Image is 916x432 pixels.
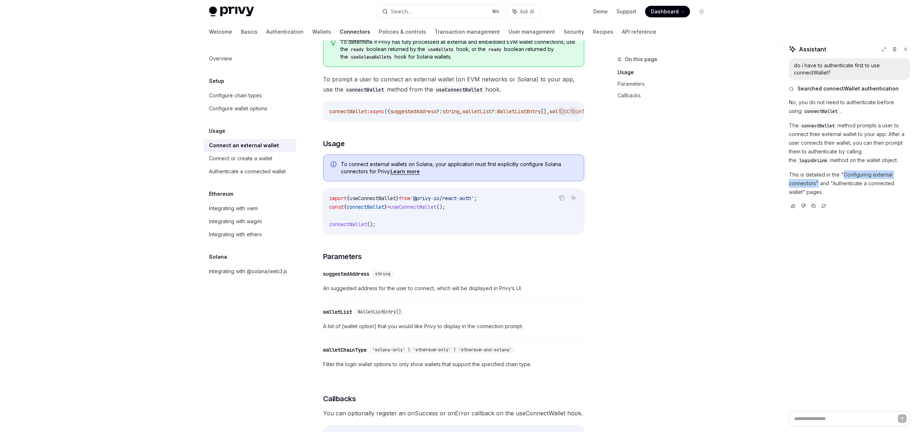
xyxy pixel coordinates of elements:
[323,408,584,418] span: You can optionally register an onSuccess or onError callback on the useConnectWallet hook.
[390,168,420,175] a: Learn more
[347,195,350,202] span: {
[209,7,254,17] img: light logo
[618,90,713,101] a: Callbacks
[323,346,367,353] div: walletChainType
[433,86,485,94] code: useConnectWallet
[323,139,345,149] span: Usage
[329,204,344,210] span: const
[323,270,369,278] div: suggestedAddress
[618,67,713,78] a: Usage
[241,23,258,41] a: Basics
[651,8,679,15] span: Dashboard
[399,195,410,202] span: from
[802,123,835,129] span: connectWallet
[209,204,258,213] div: Integrating with viem
[804,109,837,114] span: connectWallet
[312,23,331,41] a: Wallets
[203,202,296,215] a: Integrating with viem
[331,39,336,46] svg: Tip
[209,23,232,41] a: Welcome
[509,23,555,41] a: User management
[557,193,566,203] button: Copy the contents from the code block
[390,204,436,210] span: useConnectWallet
[794,62,905,76] div: do i have to authenticate first to use connectWallet?
[209,167,286,176] div: Authenticate a connected wallet
[329,108,367,115] span: connectWallet
[789,85,910,92] button: Searched connectWallet authentication
[507,5,539,18] button: Ask AI
[372,347,512,353] span: 'solana-only' | 'ethereum-only' | 'ethereum-and-solana'
[799,158,827,164] span: loginOrLink
[789,121,910,165] p: The method prompts a user to connect their external wallet to your app. After a user connects the...
[344,204,347,210] span: {
[474,195,477,202] span: ;
[323,308,352,315] div: walletList
[377,5,504,18] button: Search...⌘K
[209,54,232,63] div: Overview
[348,54,394,61] code: useSolanaWallets
[323,360,584,369] span: Filter the login wallet options to only show wallets that support the specified chain type.
[486,46,504,53] code: ready
[203,52,296,65] a: Overview
[203,139,296,152] a: Connect an external wallet
[331,161,338,169] svg: Info
[209,154,272,163] div: Connect or create a wallet
[442,108,460,115] span: string
[618,78,713,90] a: Parameters
[789,170,910,196] p: This is detailed in the "Configuring external connectors" and "Authenticate a connected wallet" p...
[329,195,347,202] span: import
[497,108,541,115] span: WalletListEntry
[340,38,576,61] span: To determine if Privy has fully processed all external and embedded EVM wallet connections, use t...
[622,23,656,41] a: API reference
[209,267,287,276] div: Integrating with @solana/web3.js
[340,23,370,41] a: Connectors
[696,6,707,17] button: Toggle dark mode
[323,251,362,262] span: Parameters
[435,23,500,41] a: Transaction management
[209,104,267,113] div: Configure wallet options
[387,204,390,210] span: =
[396,195,399,202] span: }
[347,204,384,210] span: connectWallet
[410,195,474,202] span: '@privy-io/react-auth'
[209,77,224,85] h5: Setup
[625,55,657,64] span: On this page
[645,6,690,17] a: Dashboard
[348,46,367,53] code: ready
[209,141,279,150] div: Connect an external wallet
[203,265,296,278] a: Integrating with @solana/web3.js
[492,108,497,115] span: ?:
[436,108,442,115] span: ?:
[209,127,225,135] h5: Usage
[789,98,910,115] p: No, you do not need to authenticate before using .
[209,91,262,100] div: Configure chain types
[203,102,296,115] a: Configure wallet options
[379,23,426,41] a: Policies & controls
[266,23,304,41] a: Authentication
[323,322,584,331] span: A list of [wallet option] that you would like Privy to display in the connection prompt.
[209,253,227,261] h5: Solana
[436,204,445,210] span: ();
[209,230,262,239] div: Integrating with ethers
[350,195,396,202] span: useConnectWallet
[341,161,577,175] span: To connect external wallets on Solana, your application must first explicitly configure Solana co...
[323,284,584,293] span: An suggested address for the user to connect, which will be displayed in Privy’s UI.
[358,309,401,315] span: WalletListEntry[]
[425,46,456,53] code: useWallets
[203,165,296,178] a: Authenticate a connected wallet
[557,106,566,116] button: Copy the contents from the code block
[203,215,296,228] a: Integrating with wagmi
[564,23,584,41] a: Security
[375,271,390,277] span: string
[463,108,492,115] span: walletList
[898,414,907,423] button: Send message
[209,217,262,226] div: Integrating with wagmi
[367,108,370,115] span: :
[384,108,390,115] span: ({
[329,221,367,228] span: connectWallet
[203,89,296,102] a: Configure chain types
[460,108,463,115] span: ,
[549,108,593,115] span: walletChainType
[593,23,613,41] a: Recipes
[367,221,376,228] span: ();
